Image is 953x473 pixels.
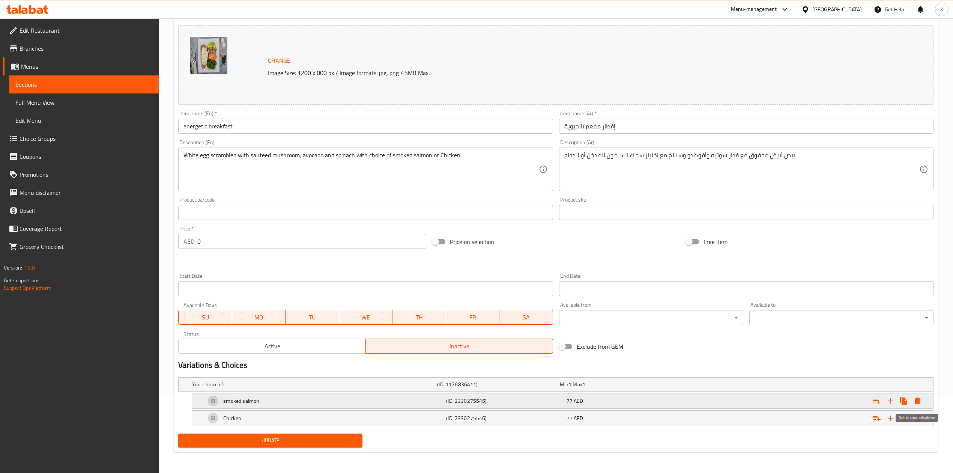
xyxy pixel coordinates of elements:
button: Active [178,339,366,354]
button: TH [392,310,446,325]
input: Please enter product sku [559,205,933,220]
span: Update [184,436,356,445]
h2: Update energetic breakfast [178,8,933,19]
span: FR [449,312,497,323]
button: Update [178,434,362,447]
div: [GEOGRAPHIC_DATA] [812,5,862,14]
input: Enter name En [178,119,553,134]
button: SU [178,310,232,325]
span: Grocery Checklist [20,242,153,251]
button: Clone new choice [897,394,911,408]
div: Expand [192,411,933,426]
a: Menu disclaimer [3,184,159,202]
a: Coupons [3,148,159,166]
a: Choice Groups [3,130,159,148]
span: Sections [15,80,153,89]
button: Add new choice [884,411,897,425]
h2: Variations & Choices [178,360,933,371]
div: Expand [179,378,933,391]
button: Delete Chicken [911,411,924,425]
h5: smoked salmon [223,397,259,405]
span: Max [573,380,582,389]
textarea: White egg scrambled with sauteed mushroom, avocado and spinach with choice of smoked salmon or Ch... [183,152,538,187]
span: Free item [703,237,728,246]
span: Exclude from GEM [577,342,623,351]
span: TH [395,312,443,323]
p: Image Size: 1200 x 800 px / Image formats: jpg, png / 5MB Max. [265,68,814,77]
input: Please enter product barcode [178,205,553,220]
button: Inactive [365,339,553,354]
p: AED [183,237,194,246]
a: Promotions [3,166,159,184]
span: 1 [582,380,585,389]
span: AED [574,413,583,423]
h5: Chicken [223,414,241,422]
div: , [560,381,679,388]
span: Inactive [369,341,550,352]
span: WE [342,312,390,323]
div: Expand [192,393,933,408]
span: Get support on: [4,276,38,285]
a: Grocery Checklist [3,238,159,256]
a: Edit Restaurant [3,21,159,39]
span: Version: [4,263,22,273]
h5: Your choice of: [192,381,434,388]
span: 77 [567,396,573,406]
a: Edit Menu [9,111,159,130]
button: WE [339,310,393,325]
div: Menu-management [731,5,777,14]
div: ​ [559,310,743,325]
h5: (ID: 2330275546) [446,414,563,422]
button: FR [446,310,500,325]
span: TU [289,312,336,323]
input: Please enter price [197,234,426,249]
textarea: بيض أبيض مخفوق مع فطر سوتيه وأفوكادو وسبانخ مع اختيار سمك السلمون المدخن أو الدجاج [564,152,919,187]
span: Active [182,341,363,352]
a: Upsell [3,202,159,220]
span: SA [502,312,550,323]
img: 2_Energetic_breakfast638943886535680797.jpg [190,37,227,74]
span: Upsell [20,206,153,215]
span: 1.0.0 [23,263,35,273]
a: Coverage Report [3,220,159,238]
span: Edit Menu [15,116,153,125]
button: SA [499,310,553,325]
button: Change [265,53,293,68]
button: MO [232,310,286,325]
span: SU [182,312,229,323]
button: Add new choice [884,394,897,408]
span: Choice Groups [20,134,153,143]
div: ​ [749,310,933,325]
span: Change [268,55,290,66]
span: Coupons [20,152,153,161]
span: Edit Restaurant [20,26,153,35]
span: Menus [21,62,153,71]
h5: (ID: 2330275545) [446,397,563,405]
span: AED [574,396,583,406]
button: TU [286,310,339,325]
a: Support.OpsPlatform [4,283,51,293]
span: MO [235,312,283,323]
a: Branches [3,39,159,57]
span: 1 [568,380,571,389]
span: 77 [567,413,573,423]
span: Min [560,380,568,389]
a: Full Menu View [9,93,159,111]
span: Full Menu View [15,98,153,107]
span: Promotions [20,170,153,179]
button: Add sub category [870,411,884,425]
span: Coverage Report [20,224,153,233]
a: Sections [9,75,159,93]
span: Price on selection [450,237,494,246]
span: Branches [20,44,153,53]
a: Menus [3,57,159,75]
span: K [940,5,943,14]
span: Menu disclaimer [20,188,153,197]
input: Enter name Ar [559,119,933,134]
h5: (ID: 1126836411) [437,381,556,388]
